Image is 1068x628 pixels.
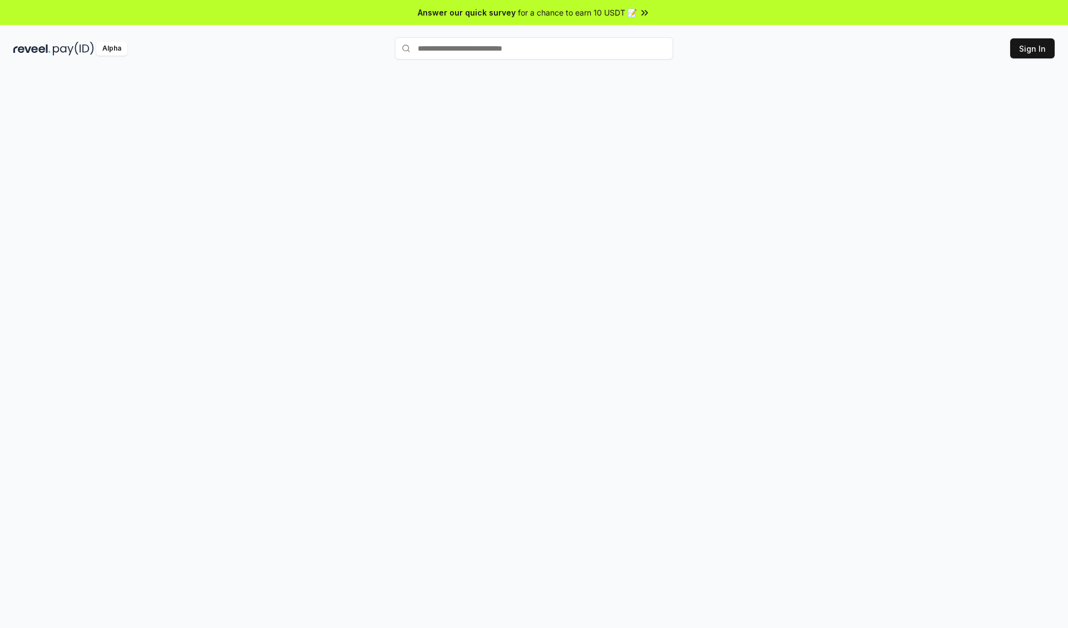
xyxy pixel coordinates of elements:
img: reveel_dark [13,42,51,56]
div: Alpha [96,42,127,56]
span: Answer our quick survey [418,7,516,18]
button: Sign In [1010,38,1055,58]
span: for a chance to earn 10 USDT 📝 [518,7,637,18]
img: pay_id [53,42,94,56]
